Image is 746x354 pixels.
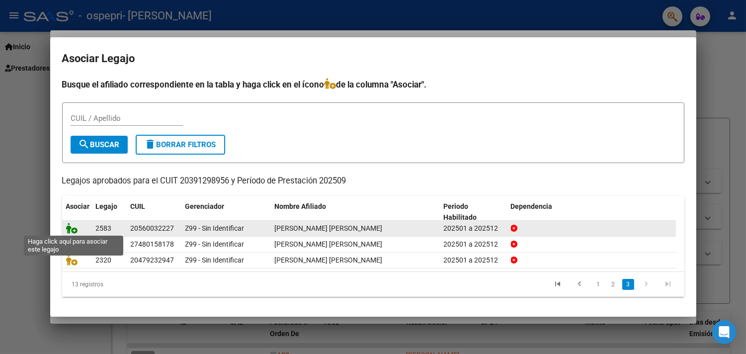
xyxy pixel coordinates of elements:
span: LOPEZ KEVIN ANGEL [275,256,383,264]
a: go to first page [549,279,568,290]
button: Borrar Filtros [136,135,225,155]
span: 2320 [96,256,112,264]
a: go to next page [637,279,656,290]
span: Buscar [79,140,120,149]
h2: Asociar Legajo [62,49,684,68]
span: Nombre Afiliado [275,202,327,210]
span: Dependencia [511,202,553,210]
span: 2458 [96,240,112,248]
span: Z99 - Sin Identificar [185,240,245,248]
span: Gerenciador [185,202,225,210]
span: CUIL [131,202,146,210]
h4: Busque el afiliado correspondiente en la tabla y haga click en el ícono de la columna "Asociar". [62,78,684,91]
datatable-header-cell: Gerenciador [181,196,271,229]
a: 2 [607,279,619,290]
span: Borrar Filtros [145,140,216,149]
a: 1 [592,279,604,290]
datatable-header-cell: Periodo Habilitado [440,196,507,229]
div: 20560032227 [131,223,174,234]
div: 202501 a 202512 [444,239,503,250]
div: 27480158178 [131,239,174,250]
span: Legajo [96,202,118,210]
button: Buscar [71,136,128,154]
mat-icon: search [79,138,90,150]
div: 20479232947 [131,255,174,266]
li: page 1 [591,276,606,293]
span: Asociar [66,202,90,210]
datatable-header-cell: Nombre Afiliado [271,196,440,229]
datatable-header-cell: Asociar [62,196,92,229]
span: 2583 [96,224,112,232]
mat-icon: delete [145,138,157,150]
span: Z99 - Sin Identificar [185,224,245,232]
div: 202501 a 202512 [444,223,503,234]
div: Open Intercom Messenger [712,320,736,344]
div: 13 registros [62,272,185,297]
a: go to previous page [571,279,589,290]
datatable-header-cell: Dependencia [507,196,676,229]
li: page 2 [606,276,621,293]
a: 3 [622,279,634,290]
div: 202501 a 202512 [444,255,503,266]
span: Z99 - Sin Identificar [185,256,245,264]
span: SOLORZA ROMERO TIMOTEO JOAQUIN [275,224,383,232]
datatable-header-cell: Legajo [92,196,127,229]
a: go to last page [659,279,678,290]
datatable-header-cell: CUIL [127,196,181,229]
span: FONSECA AEDO ROCIO LUCIANA [275,240,383,248]
span: Periodo Habilitado [444,202,477,222]
li: page 3 [621,276,636,293]
p: Legajos aprobados para el CUIT 20391298956 y Período de Prestación 202509 [62,175,684,187]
